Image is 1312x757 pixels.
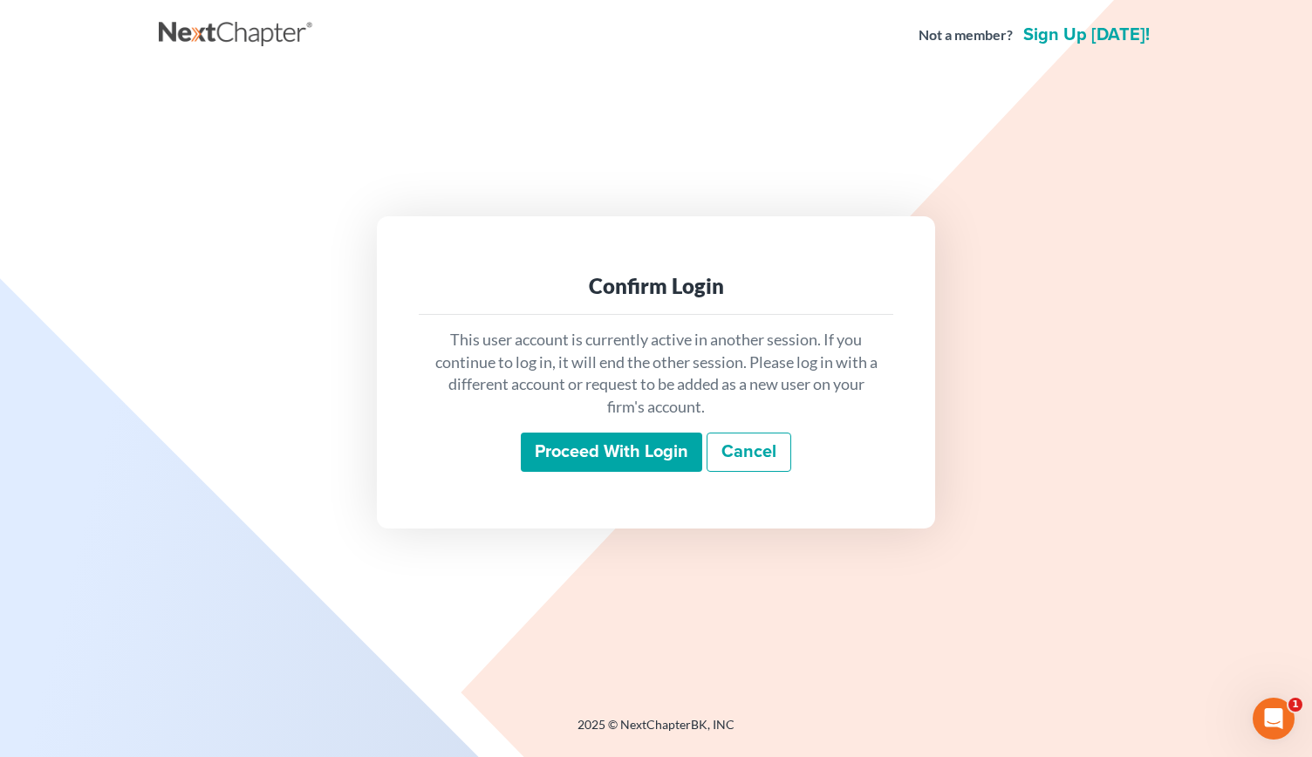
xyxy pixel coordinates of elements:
[159,716,1153,747] div: 2025 © NextChapterBK, INC
[1020,26,1153,44] a: Sign up [DATE]!
[433,329,879,419] p: This user account is currently active in another session. If you continue to log in, it will end ...
[433,272,879,300] div: Confirm Login
[707,433,791,473] a: Cancel
[919,25,1013,45] strong: Not a member?
[1288,698,1302,712] span: 1
[1253,698,1295,740] iframe: Intercom live chat
[521,433,702,473] input: Proceed with login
